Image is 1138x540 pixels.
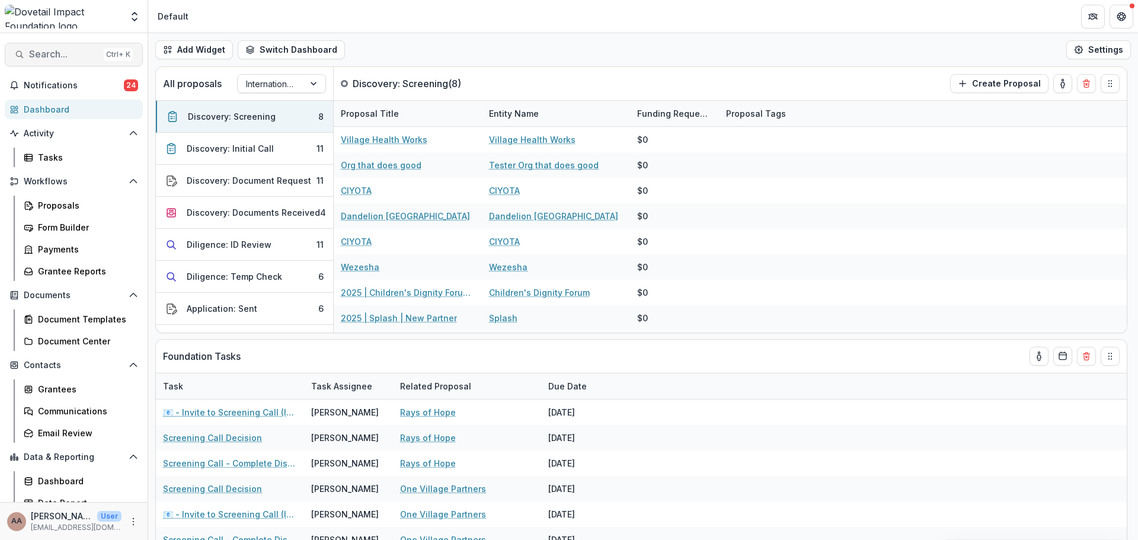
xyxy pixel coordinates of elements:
[341,210,470,222] a: Dandelion [GEOGRAPHIC_DATA]
[19,218,143,237] a: Form Builder
[38,405,133,417] div: Communications
[38,497,133,509] div: Data Report
[1077,74,1096,93] button: Delete card
[156,197,333,229] button: Discovery: Documents Received4
[489,133,576,146] a: Village Health Works
[11,517,22,525] div: Amit Antony Alex
[719,101,867,126] div: Proposal Tags
[318,270,324,283] div: 6
[1081,5,1105,28] button: Partners
[38,475,133,487] div: Dashboard
[541,380,594,392] div: Due Date
[24,129,124,139] span: Activity
[541,400,630,425] div: [DATE]
[19,148,143,167] a: Tasks
[163,349,241,363] p: Foundation Tasks
[158,10,188,23] div: Default
[1066,40,1131,59] button: Settings
[187,142,274,155] div: Discovery: Initial Call
[630,101,719,126] div: Funding Requested
[311,483,379,495] div: [PERSON_NAME]
[5,286,143,305] button: Open Documents
[317,174,324,187] div: 11
[38,221,133,234] div: Form Builder
[489,159,599,171] a: Tester Org that does good
[541,501,630,527] div: [DATE]
[400,483,486,495] a: One Village Partners
[482,101,630,126] div: Entity Name
[38,335,133,347] div: Document Center
[341,261,379,273] a: Wezesha
[341,235,372,248] a: CIYOTA
[126,515,140,529] button: More
[238,40,345,59] button: Switch Dashboard
[104,48,133,61] div: Ctrl + K
[637,133,648,146] div: $0
[24,290,124,301] span: Documents
[317,142,324,155] div: 11
[156,293,333,325] button: Application: Sent6
[950,74,1049,93] button: Create Proposal
[29,49,99,60] span: Search...
[637,159,648,171] div: $0
[163,483,262,495] a: Screening Call Decision
[311,432,379,444] div: [PERSON_NAME]
[24,177,124,187] span: Workflows
[19,401,143,421] a: Communications
[318,302,324,315] div: 6
[124,79,138,91] span: 24
[304,380,379,392] div: Task Assignee
[637,235,648,248] div: $0
[1053,74,1072,93] button: toggle-assigned-to-me
[156,229,333,261] button: Diligence: ID Review11
[393,380,478,392] div: Related Proposal
[156,165,333,197] button: Discovery: Document Request11
[156,261,333,293] button: Diligence: Temp Check6
[163,457,297,469] a: Screening Call - Complete Discovery Guide
[19,471,143,491] a: Dashboard
[163,508,297,520] a: 📧 - Invite to Screening Call (Int'l)
[19,379,143,399] a: Grantees
[19,261,143,281] a: Grantee Reports
[541,373,630,399] div: Due Date
[637,286,648,299] div: $0
[188,110,276,123] div: Discovery: Screening
[187,174,311,187] div: Discovery: Document Request
[637,210,648,222] div: $0
[163,76,222,91] p: All proposals
[5,43,143,66] button: Search...
[19,493,143,513] a: Data Report
[19,423,143,443] a: Email Review
[1101,74,1120,93] button: Drag
[31,510,92,522] p: [PERSON_NAME] [PERSON_NAME]
[5,448,143,466] button: Open Data & Reporting
[400,508,486,520] a: One Village Partners
[31,522,122,533] p: [EMAIL_ADDRESS][DOMAIN_NAME]
[187,270,282,283] div: Diligence: Temp Check
[5,100,143,119] a: Dashboard
[341,133,427,146] a: Village Health Works
[637,261,648,273] div: $0
[24,360,124,370] span: Contacts
[541,450,630,476] div: [DATE]
[400,406,456,418] a: Rays of Hope
[5,124,143,143] button: Open Activity
[489,184,520,197] a: CIYOTA
[19,309,143,329] a: Document Templates
[489,286,590,299] a: Children's Dignity Forum
[400,457,456,469] a: Rays of Hope
[1077,347,1096,366] button: Delete card
[353,76,461,91] p: Discovery: Screening ( 8 )
[155,40,233,59] button: Add Widget
[311,406,379,418] div: [PERSON_NAME]
[156,133,333,165] button: Discovery: Initial Call11
[541,425,630,450] div: [DATE]
[334,101,482,126] div: Proposal Title
[318,110,324,123] div: 8
[24,103,133,116] div: Dashboard
[489,210,618,222] a: Dandelion [GEOGRAPHIC_DATA]
[334,107,406,120] div: Proposal Title
[38,243,133,255] div: Payments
